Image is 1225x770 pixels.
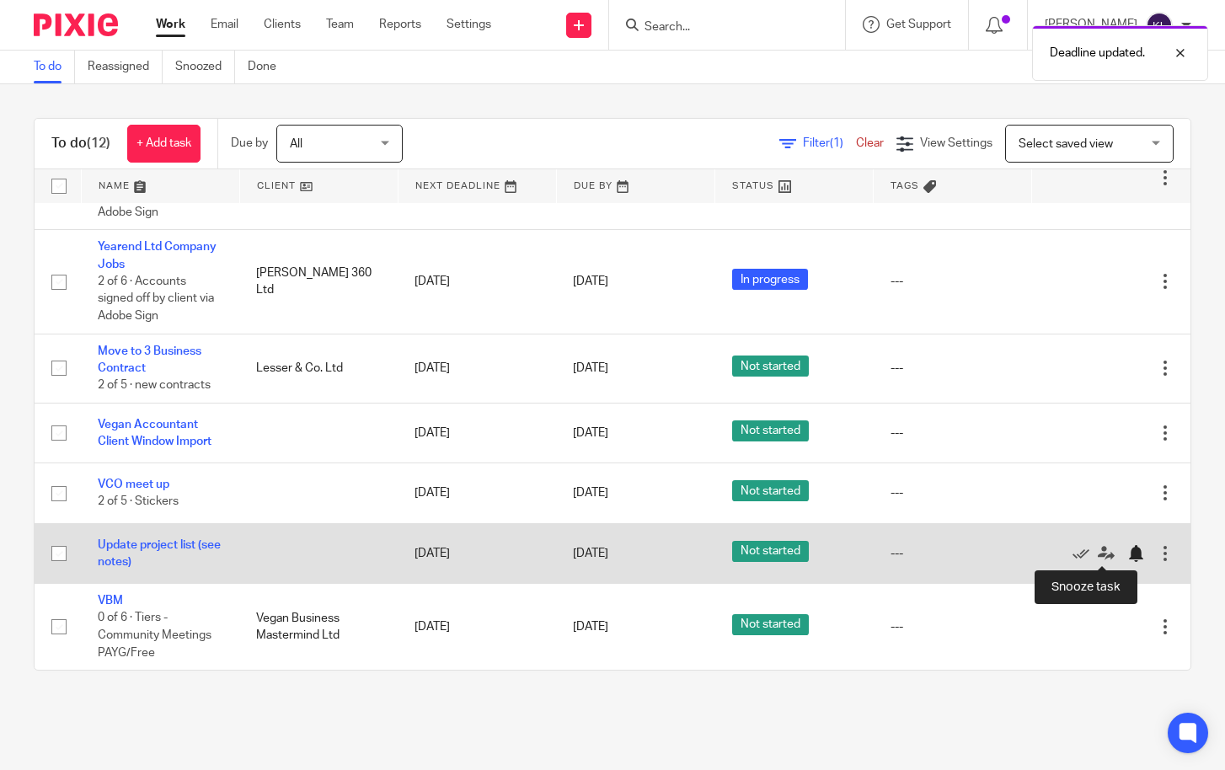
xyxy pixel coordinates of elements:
p: Due by [231,135,268,152]
a: VBM [98,595,123,607]
a: Yearend Ltd Company Jobs [98,241,217,270]
span: (1) [830,137,843,149]
span: 2 of 5 · Stickers [98,496,179,508]
a: Vegan Accountant Client Window Import [98,419,211,447]
td: [PERSON_NAME] 360 Ltd [239,230,398,334]
span: 2 of 5 · new contracts [98,379,211,391]
div: --- [891,425,1015,441]
span: Not started [732,614,809,635]
td: [DATE] [398,584,556,671]
span: Not started [732,541,809,562]
span: [DATE] [573,548,608,559]
a: Reports [379,16,421,33]
a: Clients [264,16,301,33]
a: Settings [447,16,491,33]
td: [DATE] [398,334,556,403]
span: Filter [803,137,856,149]
span: 2 of 6 · Accounts signed off by client via Adobe Sign [98,275,214,322]
a: VCO meet up [98,479,169,490]
a: Move to 3 Business Contract [98,345,201,374]
span: Select saved view [1019,138,1113,150]
a: Reassigned [88,51,163,83]
a: + Add task [127,125,201,163]
div: --- [891,484,1015,501]
span: In progress [732,269,808,290]
span: Not started [732,420,809,441]
td: [DATE] [398,230,556,334]
div: --- [891,618,1015,635]
a: Team [326,16,354,33]
a: Clear [856,137,884,149]
span: [DATE] [573,362,608,374]
td: Lesser & Co. Ltd [239,334,398,403]
td: [DATE] [398,463,556,523]
a: To do [34,51,75,83]
p: Deadline updated. [1050,45,1145,61]
span: Not started [732,356,809,377]
span: 2 of 6 · Accounts signed off by client via Adobe Sign [98,172,214,218]
span: All [290,138,302,150]
a: Mark as done [1073,545,1098,562]
span: Not started [732,480,809,501]
span: (12) [87,136,110,150]
span: View Settings [920,137,992,149]
td: [DATE] [398,523,556,583]
td: [DATE] [398,403,556,463]
span: [DATE] [573,275,608,287]
a: Snoozed [175,51,235,83]
span: Tags [891,181,919,190]
span: [DATE] [573,427,608,439]
a: Email [211,16,238,33]
span: [DATE] [573,621,608,633]
img: Pixie [34,13,118,36]
a: Update project list (see notes) [98,539,221,568]
span: 0 of 6 · Tiers - Community Meetings PAYG/Free [98,612,211,659]
a: Work [156,16,185,33]
span: [DATE] [573,487,608,499]
td: Vegan Business Mastermind Ltd [239,584,398,671]
h1: To do [51,135,110,152]
div: --- [891,360,1015,377]
img: svg%3E [1146,12,1173,39]
div: --- [891,273,1015,290]
div: --- [891,545,1015,562]
a: Done [248,51,289,83]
